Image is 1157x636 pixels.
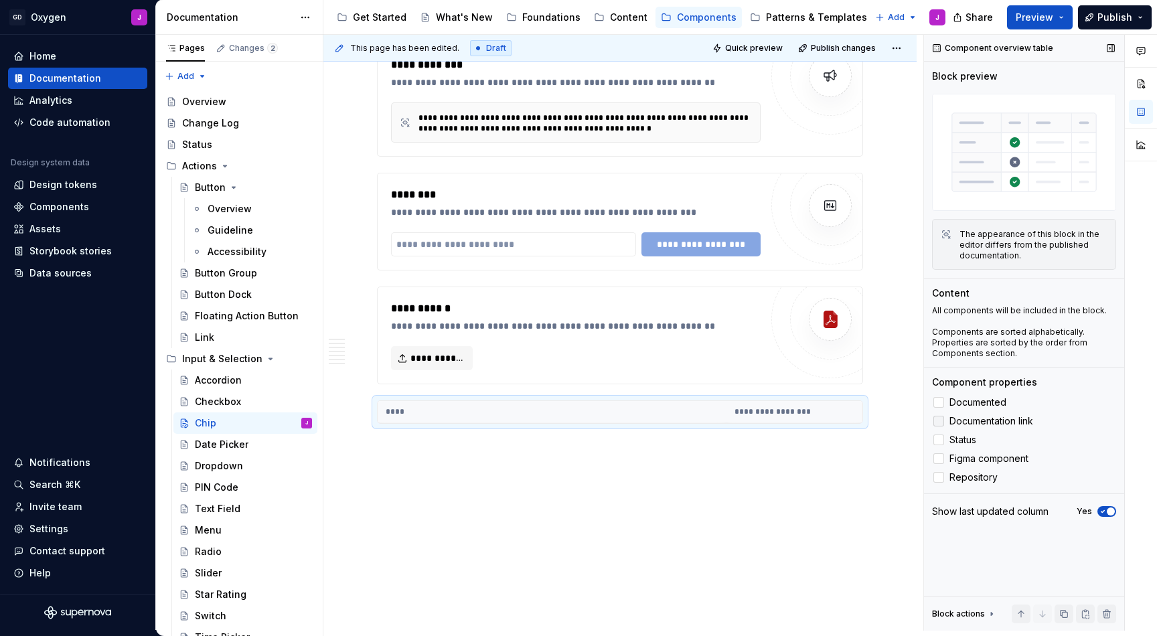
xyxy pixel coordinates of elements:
[8,174,147,195] a: Design tokens
[161,112,317,134] a: Change Log
[161,91,317,112] a: Overview
[794,39,882,58] button: Publish changes
[871,8,921,27] button: Add
[1016,11,1053,24] span: Preview
[949,453,1028,464] span: Figma component
[8,240,147,262] a: Storybook stories
[29,500,82,513] div: Invite team
[161,134,317,155] a: Status
[655,7,742,28] a: Components
[208,245,266,258] div: Accessibility
[195,395,241,408] div: Checkbox
[195,416,216,430] div: Chip
[8,496,147,518] a: Invite team
[436,11,493,24] div: What's New
[195,481,238,494] div: PIN Code
[195,266,257,280] div: Button Group
[173,455,317,477] a: Dropdown
[932,505,1049,518] div: Show last updated column
[44,606,111,619] a: Supernova Logo
[8,452,147,473] button: Notifications
[29,522,68,536] div: Settings
[932,376,1037,389] div: Component properties
[29,50,56,63] div: Home
[708,39,789,58] button: Quick preview
[8,196,147,218] a: Components
[195,588,246,601] div: Star Rating
[1007,5,1073,29] button: Preview
[9,9,25,25] div: GD
[8,474,147,495] button: Search ⌘K
[208,224,253,237] div: Guideline
[173,498,317,520] a: Text Field
[811,43,876,54] span: Publish changes
[8,262,147,284] a: Data sources
[331,4,868,31] div: Page tree
[949,397,1006,408] span: Documented
[1078,5,1152,29] button: Publish
[182,352,262,366] div: Input & Selection
[29,244,112,258] div: Storybook stories
[8,562,147,584] button: Help
[29,178,97,191] div: Design tokens
[177,71,194,82] span: Add
[173,605,317,627] a: Switch
[173,520,317,541] a: Menu
[186,241,317,262] a: Accessibility
[29,116,110,129] div: Code automation
[161,155,317,177] div: Actions
[182,116,239,130] div: Change Log
[966,11,993,24] span: Share
[959,229,1107,261] div: The appearance of this block in the editor differs from the published documentation.
[677,11,737,24] div: Components
[766,11,867,24] div: Patterns & Templates
[29,222,61,236] div: Assets
[8,90,147,111] a: Analytics
[195,566,222,580] div: Slider
[1077,506,1092,517] label: Yes
[745,7,872,28] a: Patterns & Templates
[305,416,308,430] div: J
[932,287,970,300] div: Content
[186,198,317,220] a: Overview
[11,157,90,168] div: Design system data
[195,374,242,387] div: Accordion
[195,288,252,301] div: Button Dock
[166,43,205,54] div: Pages
[29,94,72,107] div: Analytics
[173,370,317,391] a: Accordion
[182,138,212,151] div: Status
[1097,11,1132,24] span: Publish
[173,562,317,584] a: Slider
[414,7,498,28] a: What's New
[888,12,905,23] span: Add
[173,177,317,198] a: Button
[182,159,217,173] div: Actions
[195,459,243,473] div: Dropdown
[8,46,147,67] a: Home
[173,305,317,327] a: Floating Action Button
[932,609,985,619] div: Block actions
[935,12,939,23] div: J
[195,181,226,194] div: Button
[589,7,653,28] a: Content
[353,11,406,24] div: Get Started
[173,412,317,434] a: ChipJ
[173,327,317,348] a: Link
[522,11,581,24] div: Foundations
[29,456,90,469] div: Notifications
[161,67,211,86] button: Add
[267,43,278,54] span: 2
[29,200,89,214] div: Components
[949,416,1033,426] span: Documentation link
[331,7,412,28] a: Get Started
[173,284,317,305] a: Button Dock
[229,43,278,54] div: Changes
[173,391,317,412] a: Checkbox
[161,348,317,370] div: Input & Selection
[29,478,80,491] div: Search ⌘K
[8,540,147,562] button: Contact support
[932,305,1116,316] p: All components will be included in the block.
[949,472,998,483] span: Repository
[31,11,66,24] div: Oxygen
